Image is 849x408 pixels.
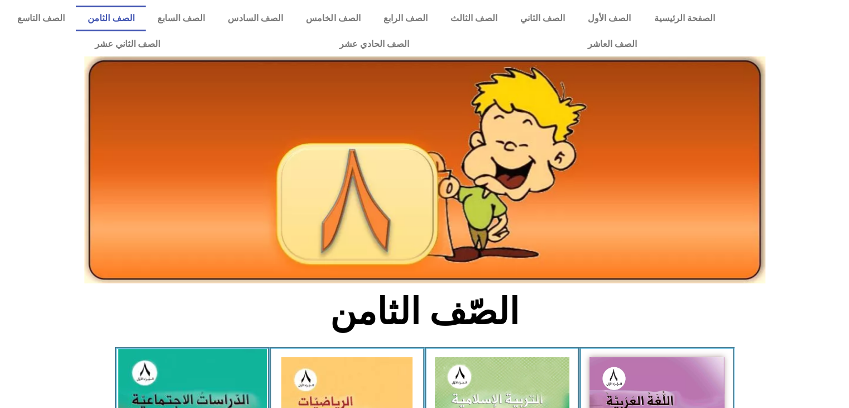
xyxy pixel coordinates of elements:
a: الصف الرابع [372,6,439,31]
a: الصف السابع [146,6,216,31]
a: الصف الأول [577,6,642,31]
a: الصف العاشر [498,31,726,57]
a: الصف الثامن [76,6,146,31]
a: الصف الخامس [295,6,372,31]
a: الصف الحادي عشر [250,31,498,57]
a: الصف الثاني عشر [6,31,250,57]
a: الصف الثاني [509,6,576,31]
a: الصف السادس [217,6,295,31]
a: الصف التاسع [6,6,76,31]
a: الصفحة الرئيسية [642,6,726,31]
h2: الصّف الثامن [240,290,609,334]
a: الصف الثالث [439,6,509,31]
